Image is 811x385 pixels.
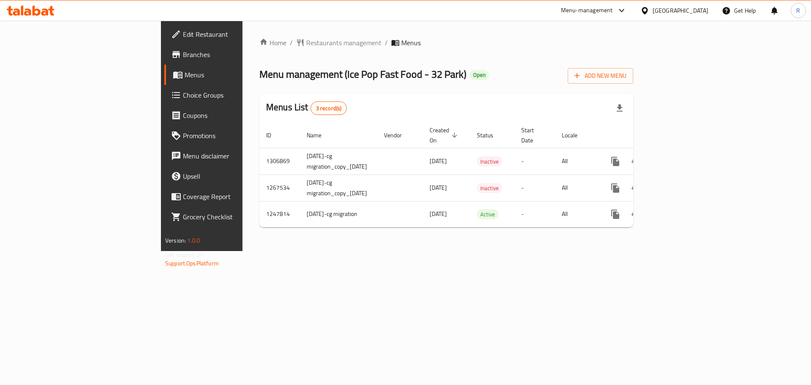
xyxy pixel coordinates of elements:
div: Inactive [477,156,502,167]
li: / [385,38,388,48]
a: Grocery Checklist [164,207,297,227]
a: Edit Restaurant [164,24,297,44]
span: Menu management ( Ice Pop Fast Food - 32 Park ) [259,65,466,84]
div: Menu-management [561,5,613,16]
button: Change Status [626,178,646,198]
div: Export file [610,98,630,118]
span: Version: [165,235,186,246]
span: Name [307,130,332,140]
span: Locale [562,130,588,140]
span: [DATE] [430,156,447,167]
td: [DATE]-cg migration_copy_[DATE] [300,148,377,175]
span: Edit Restaurant [183,29,290,39]
td: All [555,175,599,201]
span: Created On [430,125,460,145]
span: Coupons [183,110,290,120]
span: Promotions [183,131,290,141]
td: - [514,175,555,201]
span: Menus [185,70,290,80]
div: [GEOGRAPHIC_DATA] [653,6,708,15]
span: Choice Groups [183,90,290,100]
span: Inactive [477,157,502,167]
td: - [514,148,555,175]
a: Coupons [164,105,297,126]
button: Add New Menu [568,68,633,84]
a: Choice Groups [164,85,297,105]
td: All [555,201,599,227]
span: [DATE] [430,182,447,193]
span: Active [477,210,498,219]
span: Coverage Report [183,191,290,202]
a: Support.OpsPlatform [165,258,219,269]
span: Menu disclaimer [183,151,290,161]
span: Grocery Checklist [183,212,290,222]
div: Open [470,70,489,80]
span: [DATE] [430,208,447,219]
span: Upsell [183,171,290,181]
div: Total records count [310,101,347,115]
a: Restaurants management [296,38,381,48]
button: more [605,151,626,172]
button: Change Status [626,151,646,172]
button: more [605,204,626,224]
th: Actions [599,123,693,148]
span: Inactive [477,183,502,193]
td: All [555,148,599,175]
a: Menus [164,65,297,85]
nav: breadcrumb [259,38,633,48]
span: Status [477,130,504,140]
span: Start Date [521,125,545,145]
span: Open [470,71,489,79]
h2: Menus List [266,101,347,115]
span: 1.0.0 [187,235,200,246]
span: Vendor [384,130,413,140]
span: ID [266,130,282,140]
td: - [514,201,555,227]
span: R [796,6,800,15]
td: [DATE]-cg migration_copy_[DATE] [300,175,377,201]
span: Branches [183,49,290,60]
span: Add New Menu [574,71,626,81]
table: enhanced table [259,123,693,227]
a: Menu disclaimer [164,146,297,166]
a: Coverage Report [164,186,297,207]
a: Branches [164,44,297,65]
span: Get support on: [165,249,204,260]
span: 3 record(s) [311,104,347,112]
span: Restaurants management [306,38,381,48]
td: [DATE]-cg migration [300,201,377,227]
a: Upsell [164,166,297,186]
button: more [605,178,626,198]
a: Promotions [164,126,297,146]
span: Menus [401,38,421,48]
button: Change Status [626,204,646,224]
